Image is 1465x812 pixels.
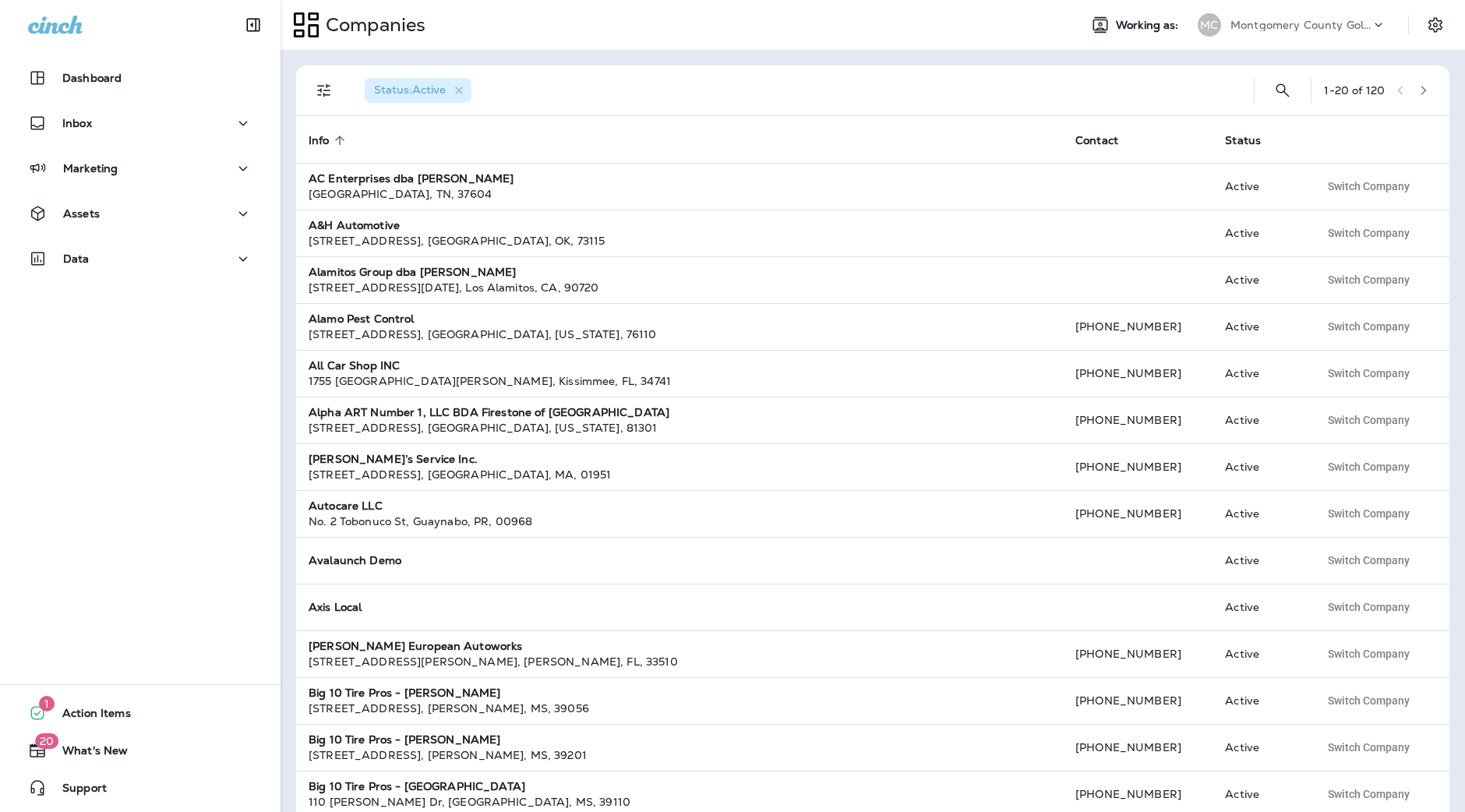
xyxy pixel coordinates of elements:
[1328,274,1410,285] span: Switch Company
[1319,268,1418,291] button: Switch Company
[1063,490,1213,537] td: [PHONE_NUMBER]
[1116,19,1182,32] span: Working as:
[309,75,340,106] button: Filters
[309,654,1050,669] div: [STREET_ADDRESS][PERSON_NAME] , [PERSON_NAME] , FL , 33510
[1198,13,1221,37] div: MC
[16,198,265,229] button: Assets
[1328,368,1410,379] span: Switch Company
[1225,133,1281,147] span: Status
[309,134,330,147] span: Info
[62,117,92,129] p: Inbox
[309,600,362,614] strong: Axis Local
[309,358,400,372] strong: All Car Shop INC
[1213,303,1306,350] td: Active
[1063,677,1213,724] td: [PHONE_NUMBER]
[1328,742,1410,753] span: Switch Company
[1319,642,1418,665] button: Switch Company
[1421,11,1449,39] button: Settings
[1319,736,1418,759] button: Switch Company
[309,233,1050,249] div: [STREET_ADDRESS] , [GEOGRAPHIC_DATA] , OK , 73115
[1213,724,1306,771] td: Active
[1213,256,1306,303] td: Active
[16,108,265,139] button: Inbox
[16,243,265,274] button: Data
[1319,455,1418,478] button: Switch Company
[1319,595,1418,619] button: Switch Company
[309,218,400,232] strong: A&H Automotive
[309,312,415,326] strong: Alamo Pest Control
[1075,133,1138,147] span: Contact
[319,13,425,37] p: Companies
[62,72,122,84] p: Dashboard
[47,707,131,726] span: Action Items
[1213,210,1306,256] td: Active
[1213,677,1306,724] td: Active
[16,153,265,184] button: Marketing
[309,133,350,147] span: Info
[1213,537,1306,584] td: Active
[309,779,525,793] strong: Big 10 Tire Pros - [GEOGRAPHIC_DATA]
[309,686,500,700] strong: Big 10 Tire Pros - [PERSON_NAME]
[1063,303,1213,350] td: [PHONE_NUMBER]
[231,9,275,41] button: Collapse Sidebar
[1213,397,1306,443] td: Active
[1213,163,1306,210] td: Active
[47,744,128,763] span: What's New
[309,794,1050,810] div: 110 [PERSON_NAME] Dr , [GEOGRAPHIC_DATA] , MS , 39110
[35,733,58,749] span: 20
[1063,724,1213,771] td: [PHONE_NUMBER]
[309,186,1050,202] div: [GEOGRAPHIC_DATA] , TN , 37604
[16,697,265,729] button: 1Action Items
[1328,508,1410,519] span: Switch Company
[1328,461,1410,472] span: Switch Company
[309,701,1050,716] div: [STREET_ADDRESS] , [PERSON_NAME] , MS , 39056
[1213,350,1306,397] td: Active
[309,553,401,567] strong: Avalaunch Demo
[1328,321,1410,332] span: Switch Company
[1063,630,1213,677] td: [PHONE_NUMBER]
[1328,228,1410,238] span: Switch Company
[309,733,500,747] strong: Big 10 Tire Pros - [PERSON_NAME]
[1075,134,1118,147] span: Contact
[1328,789,1410,800] span: Switch Company
[1319,689,1418,712] button: Switch Company
[1063,350,1213,397] td: [PHONE_NUMBER]
[1319,502,1418,525] button: Switch Company
[1319,408,1418,432] button: Switch Company
[309,747,1050,763] div: [STREET_ADDRESS] , [PERSON_NAME] , MS , 39201
[309,405,669,419] strong: Alpha ART Number 1, LLC BDA Firestone of [GEOGRAPHIC_DATA]
[1319,315,1418,338] button: Switch Company
[309,514,1050,529] div: No. 2 Tobonuco St , Guaynabo , PR , 00968
[1063,397,1213,443] td: [PHONE_NUMBER]
[1328,181,1410,192] span: Switch Company
[16,735,265,766] button: 20What's New
[16,62,265,94] button: Dashboard
[1063,443,1213,490] td: [PHONE_NUMBER]
[1213,630,1306,677] td: Active
[309,452,478,466] strong: [PERSON_NAME]’s Service Inc.
[309,171,514,185] strong: AC Enterprises dba [PERSON_NAME]
[1319,221,1418,245] button: Switch Company
[309,467,1050,482] div: [STREET_ADDRESS] , [GEOGRAPHIC_DATA] , MA , 01951
[63,162,118,175] p: Marketing
[1230,19,1371,31] p: Montgomery County Golf ([GEOGRAPHIC_DATA])
[1328,648,1410,659] span: Switch Company
[1324,84,1385,97] div: 1 - 20 of 120
[1328,602,1410,613] span: Switch Company
[309,499,383,513] strong: Autocare LLC
[1328,415,1410,425] span: Switch Company
[309,327,1050,342] div: [STREET_ADDRESS] , [GEOGRAPHIC_DATA] , [US_STATE] , 76110
[47,782,107,800] span: Support
[1328,555,1410,566] span: Switch Company
[39,696,55,711] span: 1
[309,265,516,279] strong: Alamitos Group dba [PERSON_NAME]
[1319,782,1418,806] button: Switch Company
[1319,362,1418,385] button: Switch Company
[16,772,265,803] button: Support
[1213,490,1306,537] td: Active
[1213,443,1306,490] td: Active
[309,373,1050,389] div: 1755 [GEOGRAPHIC_DATA][PERSON_NAME] , Kissimmee , FL , 34741
[309,420,1050,436] div: [STREET_ADDRESS] , [GEOGRAPHIC_DATA] , [US_STATE] , 81301
[1267,75,1298,106] button: Search Companies
[309,639,522,653] strong: [PERSON_NAME] European Autoworks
